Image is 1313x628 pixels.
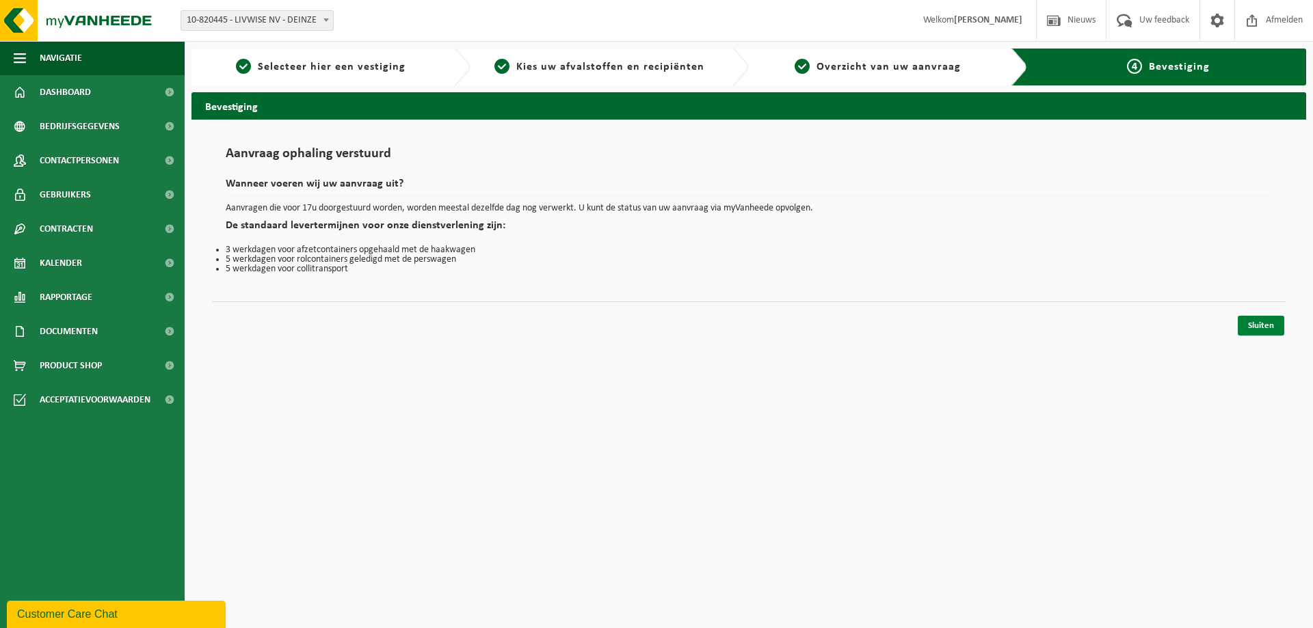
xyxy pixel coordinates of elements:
span: Bedrijfsgegevens [40,109,120,144]
a: Sluiten [1238,316,1284,336]
span: Kalender [40,246,82,280]
span: Rapportage [40,280,92,314]
h2: Wanneer voeren wij uw aanvraag uit? [226,178,1272,197]
span: Bevestiging [1149,62,1210,72]
span: Overzicht van uw aanvraag [817,62,961,72]
h2: Bevestiging [191,92,1306,119]
iframe: chat widget [7,598,228,628]
span: 4 [1127,59,1142,74]
strong: [PERSON_NAME] [954,15,1022,25]
li: 3 werkdagen voor afzetcontainers opgehaald met de haakwagen [226,245,1272,255]
span: 10-820445 - LIVWISE NV - DEINZE [181,11,333,30]
a: 3Overzicht van uw aanvraag [756,59,1000,75]
span: Navigatie [40,41,82,75]
span: 2 [494,59,509,74]
span: Documenten [40,314,98,349]
a: 2Kies uw afvalstoffen en recipiënten [477,59,722,75]
span: 10-820445 - LIVWISE NV - DEINZE [181,10,334,31]
span: Product Shop [40,349,102,383]
li: 5 werkdagen voor collitransport [226,264,1272,274]
span: 3 [795,59,810,74]
li: 5 werkdagen voor rolcontainers geledigd met de perswagen [226,255,1272,264]
span: Dashboard [40,75,91,109]
span: Kies uw afvalstoffen en recipiënten [516,62,704,72]
h1: Aanvraag ophaling verstuurd [226,147,1272,168]
a: 1Selecteer hier een vestiging [198,59,443,75]
h2: De standaard levertermijnen voor onze dienstverlening zijn: [226,220,1272,238]
p: Aanvragen die voor 17u doorgestuurd worden, worden meestal dezelfde dag nog verwerkt. U kunt de s... [226,204,1272,213]
span: 1 [236,59,251,74]
span: Acceptatievoorwaarden [40,383,150,417]
span: Gebruikers [40,178,91,212]
span: Contracten [40,212,93,246]
span: Selecteer hier een vestiging [258,62,406,72]
span: Contactpersonen [40,144,119,178]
